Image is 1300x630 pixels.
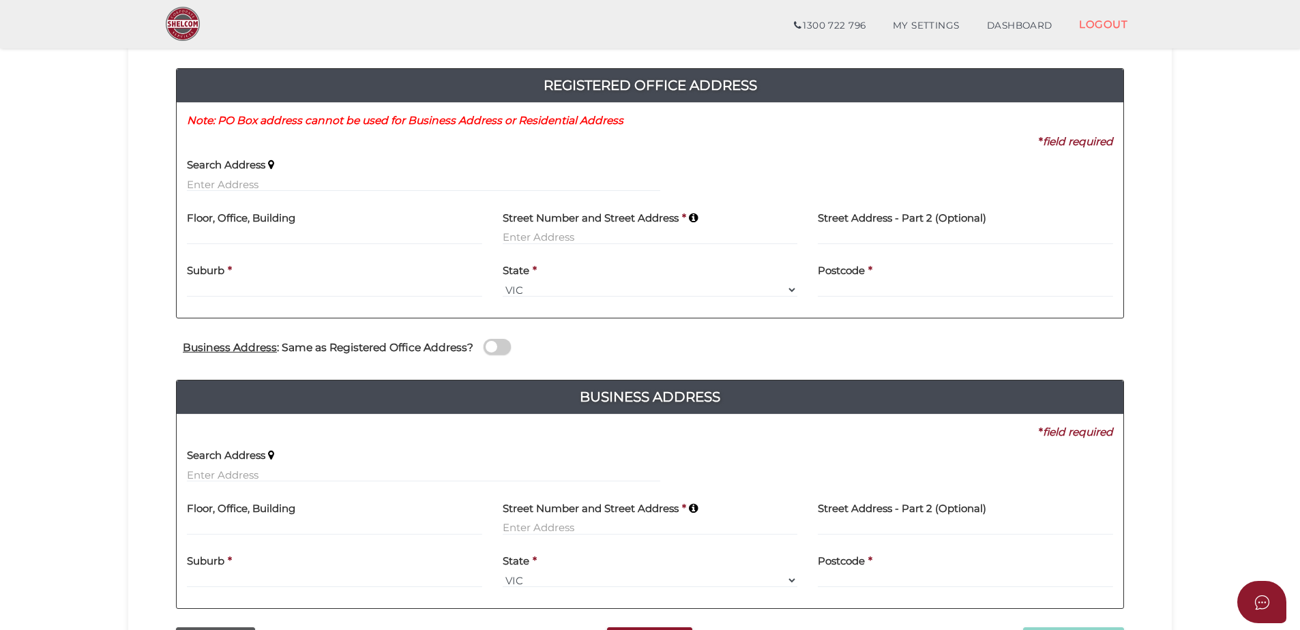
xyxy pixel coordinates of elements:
[1065,10,1141,38] a: LOGOUT
[183,341,277,354] u: Business Address
[503,265,529,277] h4: State
[780,12,879,40] a: 1300 722 796
[689,213,698,224] i: Keep typing in your address(including suburb) until it appears
[818,556,865,567] h4: Postcode
[268,450,274,461] i: Keep typing in your address(including suburb) until it appears
[879,12,973,40] a: MY SETTINGS
[689,503,698,514] i: Keep typing in your address(including suburb) until it appears
[187,556,224,567] h4: Suburb
[187,503,295,515] h4: Floor, Office, Building
[503,556,529,567] h4: State
[187,177,660,192] input: Enter Address
[187,265,224,277] h4: Suburb
[177,74,1123,96] a: Registered Office Address
[503,230,798,245] input: Enter Address
[818,265,865,277] h4: Postcode
[187,114,623,127] i: Note: PO Box address cannot be used for Business Address or Residential Address
[503,503,679,515] h4: Street Number and Street Address
[187,213,295,224] h4: Floor, Office, Building
[503,213,679,224] h4: Street Number and Street Address
[1043,425,1113,438] i: field required
[818,213,986,224] h4: Street Address - Part 2 (Optional)
[177,386,1123,408] h4: Business Address
[187,467,660,482] input: Enter Address
[503,520,798,535] input: Enter Address
[268,160,274,170] i: Keep typing in your address(including suburb) until it appears
[183,342,473,353] h4: : Same as Registered Office Address?
[187,160,265,171] h4: Search Address
[1043,135,1113,148] i: field required
[1237,581,1286,623] button: Open asap
[973,12,1066,40] a: DASHBOARD
[187,450,265,462] h4: Search Address
[818,503,986,515] h4: Street Address - Part 2 (Optional)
